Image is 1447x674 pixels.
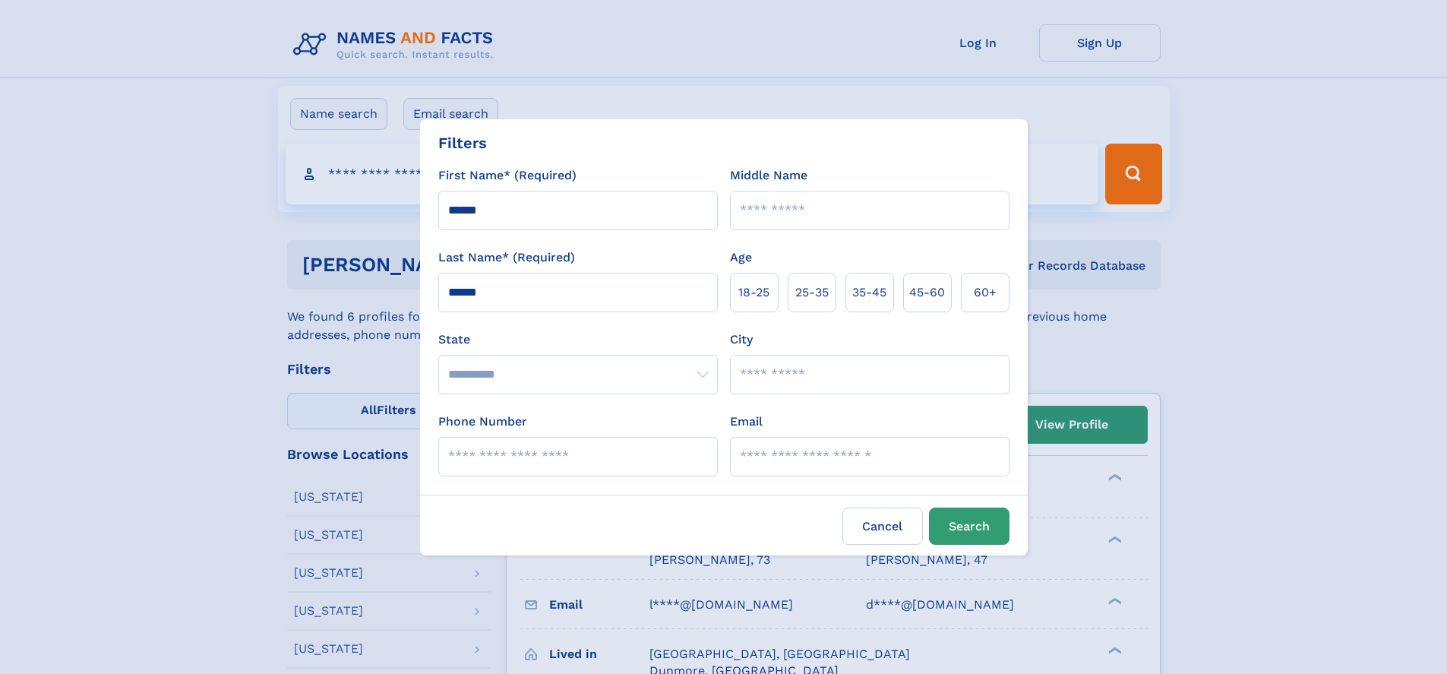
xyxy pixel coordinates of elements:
[730,413,763,431] label: Email
[730,248,752,267] label: Age
[438,248,575,267] label: Last Name* (Required)
[438,413,527,431] label: Phone Number
[738,283,769,302] span: 18‑25
[438,131,487,154] div: Filters
[929,508,1009,545] button: Search
[730,331,753,349] label: City
[438,166,577,185] label: First Name* (Required)
[438,331,718,349] label: State
[842,508,923,545] label: Cancel
[852,283,886,302] span: 35‑45
[974,283,997,302] span: 60+
[909,283,945,302] span: 45‑60
[730,166,807,185] label: Middle Name
[795,283,829,302] span: 25‑35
